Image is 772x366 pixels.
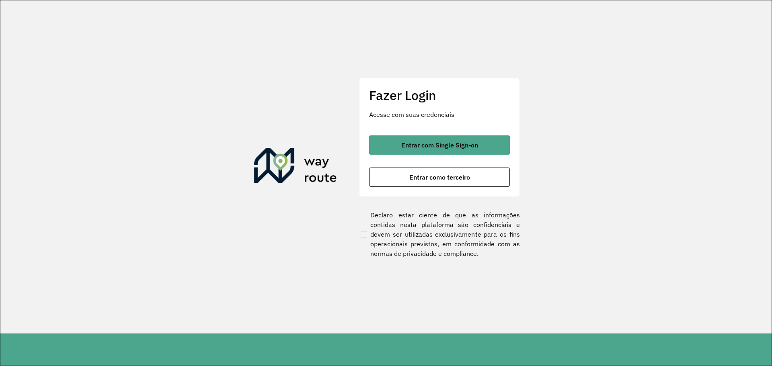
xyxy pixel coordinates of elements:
span: Entrar como terceiro [409,174,470,180]
button: button [369,135,510,155]
h2: Fazer Login [369,88,510,103]
button: button [369,168,510,187]
img: Roteirizador AmbevTech [254,148,337,186]
p: Acesse com suas credenciais [369,110,510,119]
span: Entrar com Single Sign-on [401,142,478,148]
label: Declaro estar ciente de que as informações contidas nesta plataforma são confidenciais e devem se... [359,210,520,258]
